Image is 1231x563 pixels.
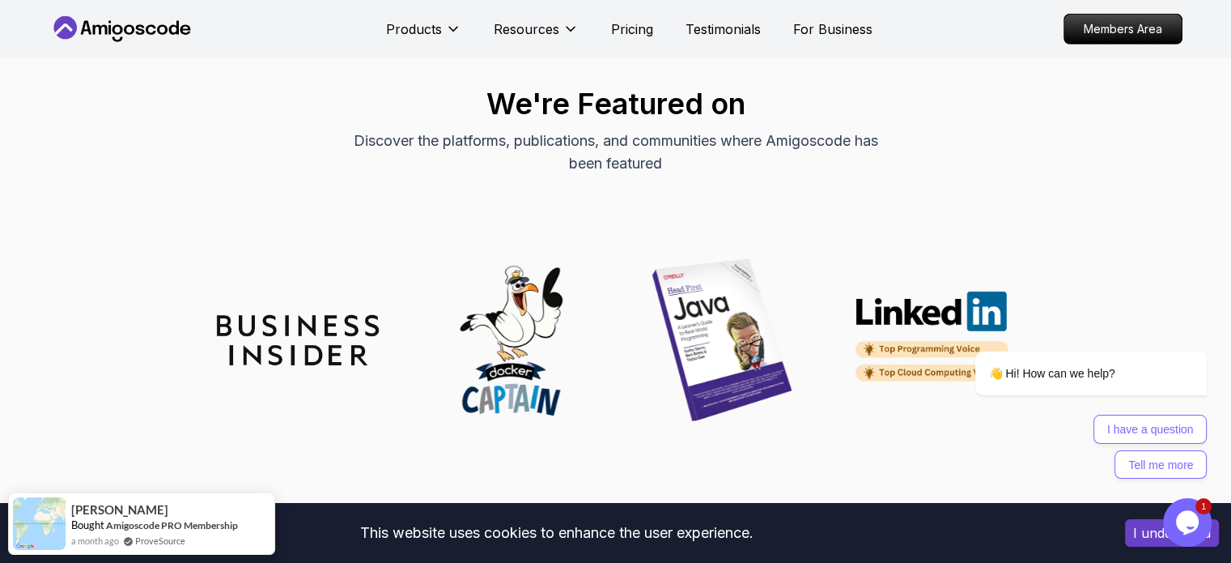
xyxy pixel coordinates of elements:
span: Bought [71,518,104,531]
a: Amigoscode PRO Membership [106,519,238,531]
a: ProveSource [135,534,185,548]
img: partner_java [641,259,803,421]
button: Resources [494,19,579,52]
img: partner_insider [217,315,379,365]
p: Resources [494,19,559,39]
span: [PERSON_NAME] [71,503,168,517]
a: For Business [793,19,872,39]
button: Products [386,19,461,52]
h2: We're Featured on [49,87,1182,120]
img: partner_docker [429,259,591,421]
span: a month ago [71,534,119,548]
iframe: chat widget [1163,498,1215,547]
a: Pricing [611,19,653,39]
a: Testimonials [686,19,761,39]
a: Members Area [1063,14,1182,45]
iframe: chat widget [923,224,1215,490]
p: Discover the platforms, publications, and communities where Amigoscode has been featured [344,130,888,175]
img: provesource social proof notification image [13,497,66,550]
button: Accept cookies [1125,519,1219,547]
p: Members Area [1064,15,1182,44]
img: partner_linkedin [853,291,1015,390]
p: Products [386,19,442,39]
div: This website uses cookies to enhance the user experience. [12,515,1101,551]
